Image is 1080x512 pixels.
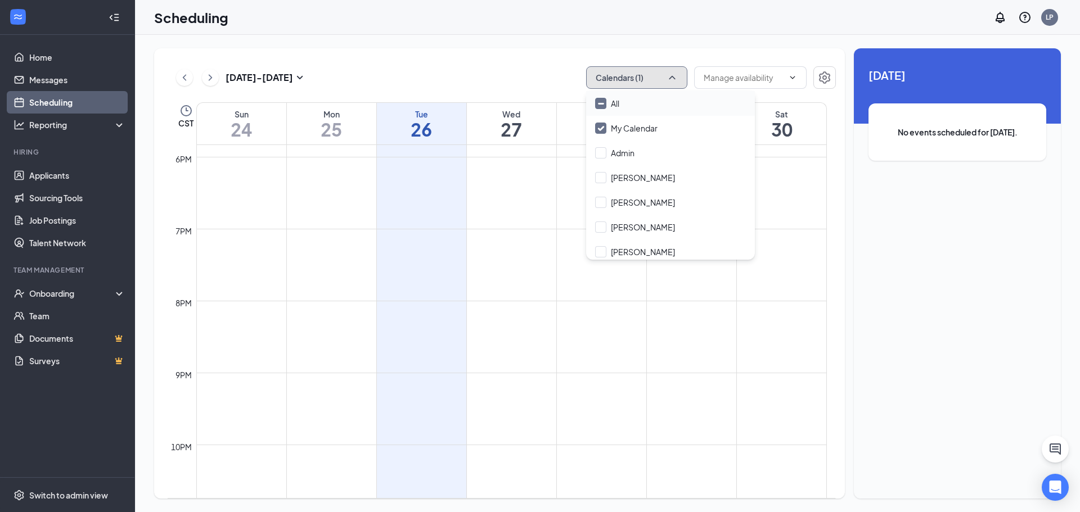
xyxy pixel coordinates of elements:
a: Job Postings [29,209,125,232]
h1: 24 [197,120,286,139]
a: Sourcing Tools [29,187,125,209]
a: Team [29,305,125,327]
div: Hiring [13,147,123,157]
button: ChatActive [1042,436,1069,463]
a: August 24, 2025 [197,103,286,144]
svg: ChevronDown [788,73,797,82]
svg: Notifications [993,11,1007,24]
div: Mon [287,108,376,120]
svg: Analysis [13,119,25,130]
svg: ChevronUp [667,72,678,83]
svg: WorkstreamLogo [12,11,24,22]
div: Sat [737,108,826,120]
button: ChevronLeft [176,69,193,86]
a: Scheduling [29,91,125,114]
div: 8pm [173,297,194,309]
a: August 25, 2025 [287,103,376,144]
h1: 26 [377,120,466,139]
h1: 28 [557,120,646,139]
svg: Settings [818,71,831,84]
span: No events scheduled for [DATE]. [891,126,1024,138]
h1: 30 [737,120,826,139]
a: Messages [29,69,125,91]
button: Settings [813,66,836,89]
h3: [DATE] - [DATE] [226,71,293,84]
a: SurveysCrown [29,350,125,372]
h1: 27 [467,120,556,139]
div: Onboarding [29,288,116,299]
button: ChevronRight [202,69,219,86]
a: Applicants [29,164,125,187]
span: [DATE] [868,66,1046,84]
div: Sun [197,108,286,120]
div: Team Management [13,265,123,275]
div: Reporting [29,119,126,130]
svg: ChevronRight [205,71,216,84]
div: Wed [467,108,556,120]
div: 7pm [173,225,194,237]
div: LP [1046,12,1054,22]
div: 6pm [173,153,194,165]
div: 10pm [169,441,194,453]
a: Talent Network [29,232,125,254]
div: Thu [557,108,646,120]
span: CST [178,117,193,129]
input: Manage availability [704,71,784,84]
div: 9pm [173,369,194,381]
h1: Scheduling [154,8,228,27]
svg: UserCheck [13,288,25,299]
svg: Clock [179,104,193,117]
svg: SmallChevronDown [293,71,307,84]
h1: 25 [287,120,376,139]
button: Calendars (1)ChevronUp [586,66,687,89]
div: Tue [377,108,466,120]
svg: Settings [13,490,25,501]
a: August 27, 2025 [467,103,556,144]
a: DocumentsCrown [29,327,125,350]
a: Home [29,46,125,69]
a: August 26, 2025 [377,103,466,144]
a: August 28, 2025 [557,103,646,144]
svg: ChatActive [1048,442,1062,456]
svg: ChevronLeft [179,71,190,84]
div: Switch to admin view [29,490,108,501]
div: Open Intercom Messenger [1042,474,1069,501]
svg: Collapse [109,12,120,23]
a: August 30, 2025 [737,103,826,144]
svg: QuestionInfo [1018,11,1032,24]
